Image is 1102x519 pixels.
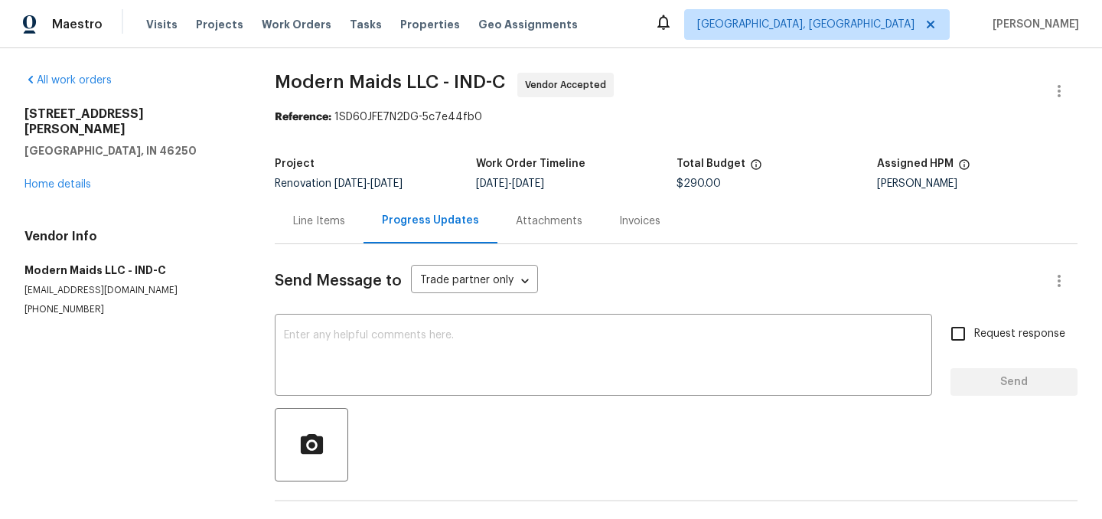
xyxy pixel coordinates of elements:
[382,213,479,228] div: Progress Updates
[525,77,612,93] span: Vendor Accepted
[411,269,538,294] div: Trade partner only
[370,178,403,189] span: [DATE]
[275,158,315,169] h5: Project
[196,17,243,32] span: Projects
[275,178,403,189] span: Renovation
[275,273,402,289] span: Send Message to
[293,214,345,229] div: Line Items
[512,178,544,189] span: [DATE]
[24,75,112,86] a: All work orders
[677,158,745,169] h5: Total Budget
[877,178,1078,189] div: [PERSON_NAME]
[24,179,91,190] a: Home details
[478,17,578,32] span: Geo Assignments
[877,158,954,169] h5: Assigned HPM
[275,73,505,91] span: Modern Maids LLC - IND-C
[677,178,721,189] span: $290.00
[24,229,238,244] h4: Vendor Info
[476,178,508,189] span: [DATE]
[24,106,238,137] h2: [STREET_ADDRESS][PERSON_NAME]
[400,17,460,32] span: Properties
[24,143,238,158] h5: [GEOGRAPHIC_DATA], IN 46250
[476,158,585,169] h5: Work Order Timeline
[275,112,331,122] b: Reference:
[476,178,544,189] span: -
[334,178,367,189] span: [DATE]
[24,303,238,316] p: [PHONE_NUMBER]
[275,109,1078,125] div: 1SD60JFE7N2DG-5c7e44fb0
[986,17,1079,32] span: [PERSON_NAME]
[24,263,238,278] h5: Modern Maids LLC - IND-C
[697,17,915,32] span: [GEOGRAPHIC_DATA], [GEOGRAPHIC_DATA]
[24,284,238,297] p: [EMAIL_ADDRESS][DOMAIN_NAME]
[146,17,178,32] span: Visits
[750,158,762,178] span: The total cost of line items that have been proposed by Opendoor. This sum includes line items th...
[334,178,403,189] span: -
[516,214,582,229] div: Attachments
[350,19,382,30] span: Tasks
[52,17,103,32] span: Maestro
[974,326,1065,342] span: Request response
[619,214,660,229] div: Invoices
[262,17,331,32] span: Work Orders
[958,158,970,178] span: The hpm assigned to this work order.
